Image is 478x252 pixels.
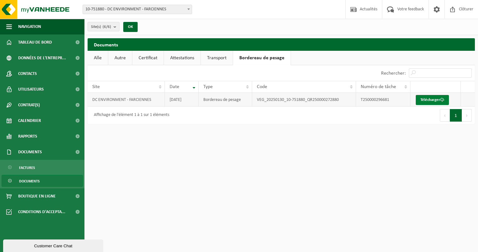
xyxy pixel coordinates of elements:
[83,5,192,14] span: 10-751880 - DC ENVIRONMENT - FARCIENNES
[199,93,252,107] td: Bordereau de pesage
[18,66,37,81] span: Contacts
[201,51,233,65] a: Transport
[19,175,40,187] span: Documents
[88,51,108,65] a: Alle
[361,84,396,89] span: Numéro de tâche
[132,51,164,65] a: Certificat
[88,38,475,50] h2: Documents
[233,51,291,65] a: Bordereau de pesage
[356,93,410,107] td: T250000296681
[18,129,37,144] span: Rapports
[170,84,179,89] span: Date
[18,144,42,160] span: Documents
[440,109,450,122] button: Previous
[19,162,35,174] span: Factures
[165,93,199,107] td: [DATE]
[18,34,52,50] span: Tableau de bord
[2,175,83,187] a: Documents
[18,50,66,66] span: Données de l'entrepr...
[416,95,449,105] a: Télécharger
[257,84,267,89] span: Code
[108,51,132,65] a: Autre
[18,188,56,204] span: Boutique en ligne
[462,109,472,122] button: Next
[18,204,65,220] span: Conditions d'accepta...
[92,84,100,89] span: Site
[18,81,44,97] span: Utilisateurs
[88,93,165,107] td: DC ENVIRONMENT - FARCIENNES
[123,22,138,32] button: OK
[3,238,104,252] iframe: chat widget
[18,19,41,34] span: Navigation
[252,93,356,107] td: VEG_20250130_10-751880_QR250000272880
[2,161,83,173] a: Factures
[91,22,111,32] span: Site(s)
[18,97,40,113] span: Contrat(s)
[91,110,169,121] div: Affichage de l'élément 1 à 1 sur 1 éléments
[203,84,213,89] span: Type
[450,109,462,122] button: 1
[18,113,41,129] span: Calendrier
[381,71,406,76] label: Rechercher:
[88,22,119,31] button: Site(s)(6/6)
[164,51,201,65] a: Attestations
[103,25,111,29] count: (6/6)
